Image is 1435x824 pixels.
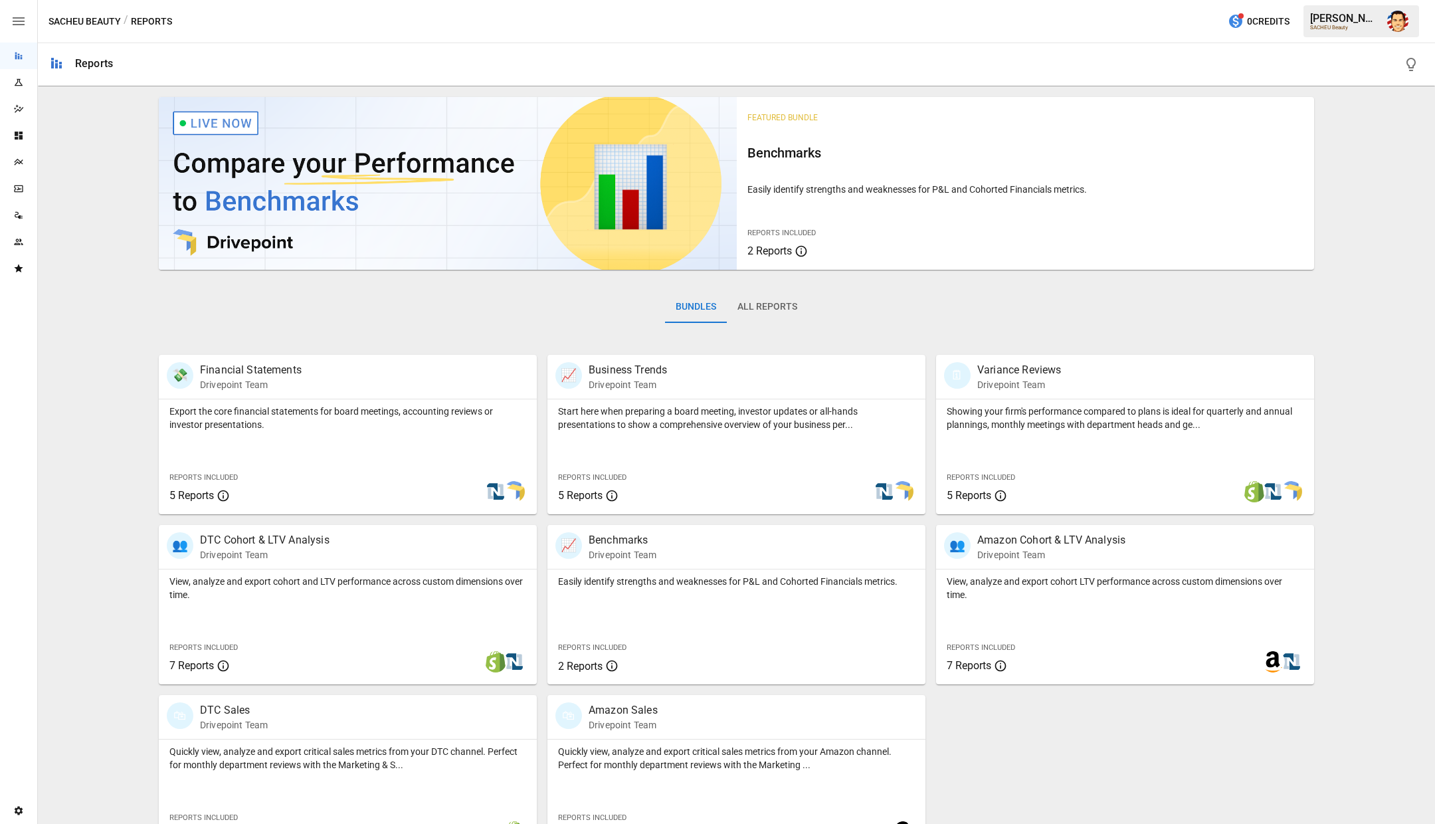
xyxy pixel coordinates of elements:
img: smart model [1281,481,1302,502]
img: netsuite [485,481,506,502]
p: Easily identify strengths and weaknesses for P&L and Cohorted Financials metrics. [558,575,915,588]
p: Drivepoint Team [977,548,1125,562]
p: Easily identify strengths and weaknesses for P&L and Cohorted Financials metrics. [747,183,1304,196]
h6: Benchmarks [747,142,1304,163]
img: netsuite [1281,651,1302,672]
p: Quickly view, analyze and export critical sales metrics from your Amazon channel. Perfect for mon... [558,745,915,772]
p: Drivepoint Team [977,378,1061,391]
span: 5 Reports [947,489,991,502]
div: 🛍 [555,702,582,729]
p: Business Trends [589,362,667,378]
span: 5 Reports [169,489,214,502]
button: Austin Gardner-Smith [1379,3,1416,40]
div: SACHEU Beauty [1310,25,1379,31]
p: Drivepoint Team [200,378,302,391]
button: All Reports [727,291,808,323]
img: Austin Gardner-Smith [1387,11,1408,32]
img: video thumbnail [159,97,737,270]
p: Drivepoint Team [589,378,667,391]
p: Showing your firm's performance compared to plans is ideal for quarterly and annual plannings, mo... [947,405,1303,431]
div: 💸 [167,362,193,389]
span: 2 Reports [558,660,603,672]
span: Reports Included [558,473,626,482]
p: Amazon Sales [589,702,658,718]
span: 5 Reports [558,489,603,502]
div: [PERSON_NAME] [1310,12,1379,25]
p: Export the core financial statements for board meetings, accounting reviews or investor presentat... [169,405,526,431]
p: Start here when preparing a board meeting, investor updates or all-hands presentations to show a ... [558,405,915,431]
p: Variance Reviews [977,362,1061,378]
span: 7 Reports [169,659,214,672]
p: View, analyze and export cohort LTV performance across custom dimensions over time. [947,575,1303,601]
img: shopify [485,651,506,672]
div: 👥 [944,532,971,559]
div: 🗓 [944,362,971,389]
span: Reports Included [947,643,1015,652]
p: Drivepoint Team [200,548,330,562]
span: 0 Credits [1247,13,1290,30]
img: netsuite [874,481,895,502]
img: netsuite [1262,481,1284,502]
p: Benchmarks [589,532,656,548]
button: SACHEU Beauty [48,13,121,30]
p: Quickly view, analyze and export critical sales metrics from your DTC channel. Perfect for monthl... [169,745,526,772]
span: 7 Reports [947,659,991,672]
img: netsuite [504,651,525,672]
p: Drivepoint Team [589,548,656,562]
p: Amazon Cohort & LTV Analysis [977,532,1125,548]
img: smart model [892,481,913,502]
span: 2 Reports [747,245,792,257]
img: smart model [504,481,525,502]
span: Featured Bundle [747,113,818,122]
div: 🛍 [167,702,193,729]
img: shopify [1244,481,1265,502]
span: Reports Included [169,473,238,482]
p: Drivepoint Team [589,718,658,732]
div: Reports [75,57,113,70]
p: DTC Sales [200,702,268,718]
span: Reports Included [747,229,816,237]
span: Reports Included [169,813,238,822]
span: Reports Included [169,643,238,652]
span: Reports Included [558,813,626,822]
p: View, analyze and export cohort and LTV performance across custom dimensions over time. [169,575,526,601]
button: 0Credits [1222,9,1295,34]
button: Bundles [665,291,727,323]
img: amazon [1262,651,1284,672]
div: 📈 [555,362,582,389]
p: Drivepoint Team [200,718,268,732]
div: 📈 [555,532,582,559]
div: / [124,13,128,30]
div: 👥 [167,532,193,559]
span: Reports Included [558,643,626,652]
p: DTC Cohort & LTV Analysis [200,532,330,548]
span: Reports Included [947,473,1015,482]
p: Financial Statements [200,362,302,378]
